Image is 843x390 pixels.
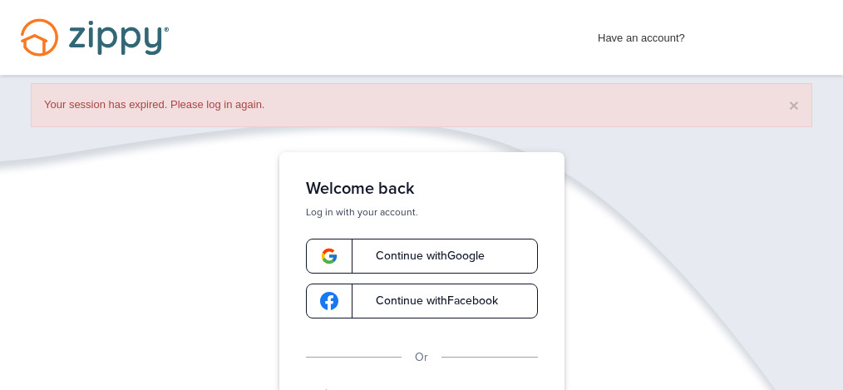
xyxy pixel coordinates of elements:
span: Continue with Google [359,250,485,262]
img: google-logo [320,292,338,310]
p: Or [415,348,428,367]
img: google-logo [320,247,338,265]
button: × [789,96,799,114]
span: Have an account? [598,21,685,47]
a: google-logoContinue withGoogle [306,239,538,274]
a: google-logoContinue withFacebook [306,284,538,318]
h1: Welcome back [306,179,538,199]
div: Your session has expired. Please log in again. [31,83,812,127]
p: Log in with your account. [306,205,538,219]
span: Continue with Facebook [359,295,498,307]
